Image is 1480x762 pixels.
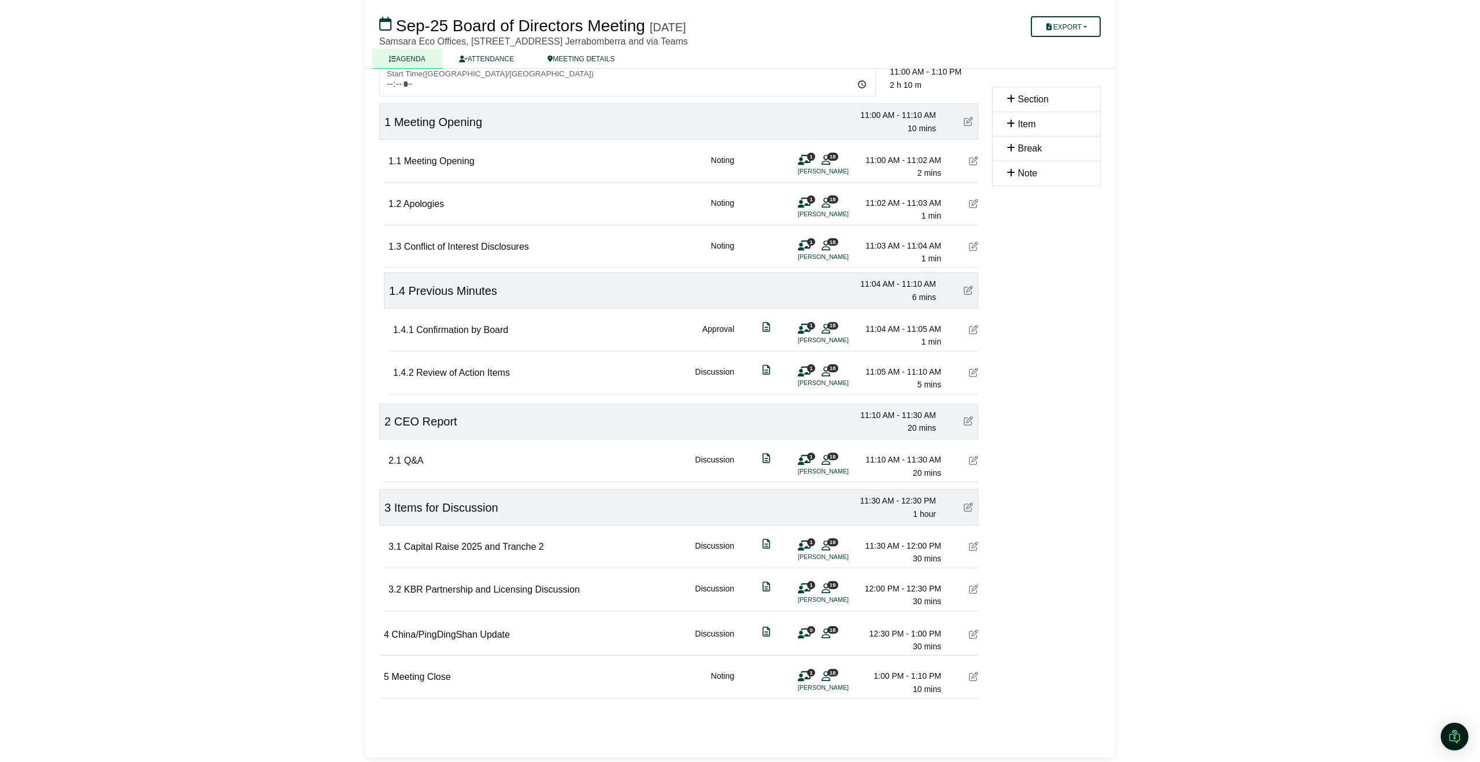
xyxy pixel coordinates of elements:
[860,669,941,682] div: 1:00 PM - 1:10 PM
[404,199,444,209] span: Apologies
[394,501,498,514] span: Items for Discussion
[912,293,936,302] span: 6 mins
[798,167,885,176] li: [PERSON_NAME]
[388,156,401,166] span: 1.1
[827,669,838,676] span: 18
[855,278,936,290] div: 11:04 AM - 11:10 AM
[388,199,401,209] span: 1.2
[711,669,734,696] div: Noting
[531,49,631,69] a: MEETING DETAILS
[798,209,885,219] li: [PERSON_NAME]
[416,325,508,335] span: Confirmation by Board
[650,20,686,34] div: [DATE]
[384,672,389,682] span: 5
[798,467,885,476] li: [PERSON_NAME]
[798,595,885,605] li: [PERSON_NAME]
[391,672,450,682] span: Meeting Close
[827,453,838,460] span: 18
[388,242,401,251] span: 1.3
[807,626,815,634] span: 0
[711,154,734,180] div: Noting
[384,630,389,639] span: 4
[711,197,734,223] div: Noting
[442,49,531,69] a: ATTENDANCE
[908,124,936,133] span: 10 mins
[416,368,510,378] span: Review of Action Items
[807,153,815,160] span: 1
[807,538,815,546] span: 1
[827,195,838,203] span: 18
[922,337,941,346] span: 1 min
[695,627,734,653] div: Discussion
[391,630,510,639] span: China/PingDingShan Update
[798,552,885,562] li: [PERSON_NAME]
[396,17,645,35] span: Sep-25 Board of Directors Meeting
[827,322,838,330] span: 18
[1017,119,1035,129] span: Item
[393,368,414,378] span: 1.4.2
[860,239,941,252] div: 11:03 AM - 11:04 AM
[827,153,838,160] span: 18
[855,109,936,121] div: 11:00 AM - 11:10 AM
[807,364,815,372] span: 1
[913,554,941,563] span: 30 mins
[388,542,401,552] span: 3.1
[807,195,815,203] span: 1
[807,581,815,589] span: 1
[922,254,941,263] span: 1 min
[922,211,941,220] span: 1 min
[860,154,941,167] div: 11:00 AM - 11:02 AM
[388,585,401,594] span: 3.2
[702,323,734,349] div: Approval
[798,683,885,693] li: [PERSON_NAME]
[372,49,442,69] a: AGENDA
[384,116,391,128] span: 1
[1441,723,1468,750] div: Open Intercom Messenger
[913,468,941,478] span: 20 mins
[913,509,936,519] span: 1 hour
[860,365,941,378] div: 11:05 AM - 11:10 AM
[860,453,941,466] div: 11:10 AM - 11:30 AM
[384,415,391,428] span: 2
[807,453,815,460] span: 1
[827,538,838,546] span: 19
[860,582,941,595] div: 12:00 PM - 12:30 PM
[827,238,838,246] span: 18
[404,242,529,251] span: Conflict of Interest Disclosures
[913,642,941,651] span: 30 mins
[807,238,815,246] span: 1
[404,542,544,552] span: Capital Raise 2025 and Tranche 2
[389,284,405,297] span: 1.4
[917,380,941,389] span: 5 mins
[1017,94,1048,104] span: Section
[695,453,734,479] div: Discussion
[798,378,885,388] li: [PERSON_NAME]
[384,501,391,514] span: 3
[827,626,838,634] span: 18
[913,685,941,694] span: 10 mins
[827,581,838,589] span: 19
[798,252,885,262] li: [PERSON_NAME]
[404,456,424,465] span: Q&A
[860,539,941,552] div: 11:30 AM - 12:00 PM
[404,156,475,166] span: Meeting Opening
[860,323,941,335] div: 11:04 AM - 11:05 AM
[388,456,401,465] span: 2.1
[711,239,734,265] div: Noting
[393,325,414,335] span: 1.4.1
[798,335,885,345] li: [PERSON_NAME]
[1031,16,1101,37] button: Export
[890,65,978,78] div: 11:00 AM - 1:10 PM
[394,116,482,128] span: Meeting Opening
[860,627,941,640] div: 12:30 PM - 1:00 PM
[807,669,815,676] span: 1
[404,585,580,594] span: KBR Partnership and Licensing Discussion
[1017,143,1042,153] span: Break
[394,415,457,428] span: CEO Report
[913,597,941,606] span: 30 mins
[855,409,936,421] div: 11:10 AM - 11:30 AM
[1017,168,1037,178] span: Note
[855,494,936,507] div: 11:30 AM - 12:30 PM
[860,197,941,209] div: 11:02 AM - 11:03 AM
[695,582,734,608] div: Discussion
